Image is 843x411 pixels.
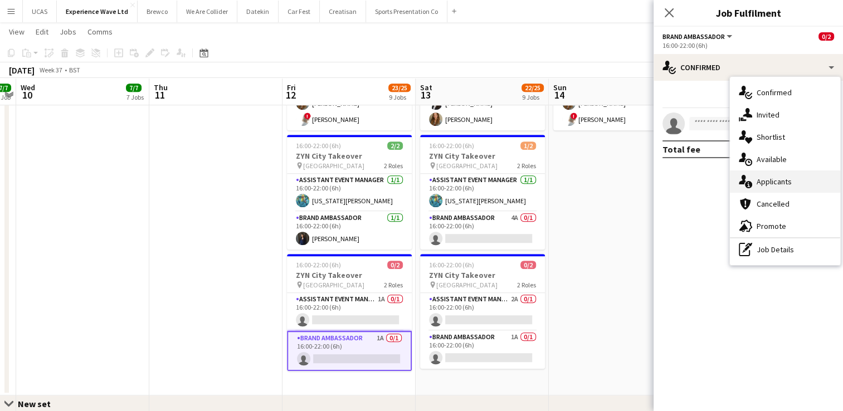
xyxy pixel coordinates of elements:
span: 7/7 [126,84,142,92]
span: Sun [553,82,567,92]
button: We Are Collider [177,1,237,22]
button: Creatisan [320,1,366,22]
app-job-card: 16:00-22:00 (6h)2/2ZYN City Takeover [GEOGRAPHIC_DATA]2 RolesAssistant Event Manager1/116:00-22:0... [287,135,412,249]
div: [DATE] [9,65,35,76]
span: 2 Roles [384,281,403,289]
div: Available [730,148,840,170]
span: [GEOGRAPHIC_DATA] [303,281,364,289]
span: 2/2 [387,141,403,150]
span: [GEOGRAPHIC_DATA] [303,162,364,170]
div: Cancelled [730,193,840,215]
span: Edit [36,27,48,37]
app-card-role: Assistant Event Manager2A0/116:00-22:00 (6h) [420,293,545,331]
span: Fri [287,82,296,92]
h3: ZYN City Takeover [287,270,412,280]
span: 2 Roles [517,281,536,289]
span: 0/2 [387,261,403,269]
div: BST [69,66,80,74]
span: Wed [21,82,35,92]
span: Sat [420,82,432,92]
div: Total fee [662,144,700,155]
a: View [4,25,29,39]
span: ! [304,112,311,119]
div: Applicants [730,170,840,193]
button: Sports Presentation Co [366,1,447,22]
button: UCAS [23,1,57,22]
span: 0/2 [520,261,536,269]
span: 0/2 [818,32,834,41]
span: Brand Ambassador [662,32,725,41]
div: Shortlist [730,126,840,148]
a: Jobs [55,25,81,39]
span: 2 Roles [384,162,403,170]
app-card-role: Assistant Event Manager1A0/116:00-22:00 (6h) [287,293,412,331]
app-job-card: 16:00-22:00 (6h)0/2ZYN City Takeover [GEOGRAPHIC_DATA]2 RolesAssistant Event Manager1A0/116:00-22... [287,254,412,371]
span: [GEOGRAPHIC_DATA] [436,281,498,289]
app-card-role: Brand Ambassador1A0/116:00-22:00 (6h) [420,331,545,369]
app-job-card: 16:00-22:00 (6h)1/2ZYN City Takeover [GEOGRAPHIC_DATA]2 RolesAssistant Event Manager1/116:00-22:0... [420,135,545,249]
span: Week 37 [37,66,65,74]
div: 7 Jobs [126,93,144,101]
span: 23/25 [388,84,411,92]
app-card-role: Brand Ambassador1/116:00-22:00 (6h)[PERSON_NAME] [287,212,412,249]
span: 1/2 [520,141,536,150]
div: Invited [730,104,840,126]
app-card-role: Brand Ambassador4A0/116:00-22:00 (6h) [420,212,545,249]
span: 16:00-22:00 (6h) [429,261,474,269]
app-card-role: Assistant Event Manager1/116:00-22:00 (6h)[US_STATE][PERSON_NAME] [287,174,412,212]
span: Jobs [60,27,76,37]
button: Datekin [237,1,279,22]
div: Confirmed [730,81,840,104]
h3: ZYN City Takeover [420,270,545,280]
button: Experience Wave Ltd [57,1,138,22]
span: 12 [285,89,296,101]
a: Edit [31,25,53,39]
div: Promote [730,215,840,237]
h3: ZYN City Takeover [287,151,412,161]
span: Comms [87,27,113,37]
span: ! [571,112,577,119]
span: Thu [154,82,168,92]
span: 14 [552,89,567,101]
app-card-role: Assistant Event Manager1/116:00-22:00 (6h)[US_STATE][PERSON_NAME] [420,174,545,212]
app-job-card: 16:00-22:00 (6h)0/2ZYN City Takeover [GEOGRAPHIC_DATA]2 RolesAssistant Event Manager2A0/116:00-22... [420,254,545,369]
div: New set [18,398,60,409]
span: 2 Roles [517,162,536,170]
span: 16:00-22:00 (6h) [296,141,341,150]
span: 16:00-22:00 (6h) [429,141,474,150]
div: Confirmed [654,54,843,81]
button: Brand Ambassador [662,32,734,41]
span: View [9,27,25,37]
div: 9 Jobs [389,93,410,101]
span: 16:00-22:00 (6h) [296,261,341,269]
h3: Job Fulfilment [654,6,843,20]
span: [GEOGRAPHIC_DATA] [436,162,498,170]
button: Brewco [138,1,177,22]
a: Comms [83,25,117,39]
span: 13 [418,89,432,101]
app-card-role: Brand Ambassador1A0/116:00-22:00 (6h) [287,331,412,371]
div: Job Details [730,238,840,261]
span: 22/25 [522,84,544,92]
span: 10 [19,89,35,101]
h3: ZYN City Takeover [420,151,545,161]
span: 11 [152,89,168,101]
div: 9 Jobs [522,93,543,101]
div: 16:00-22:00 (6h) [662,41,834,50]
button: Car Fest [279,1,320,22]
